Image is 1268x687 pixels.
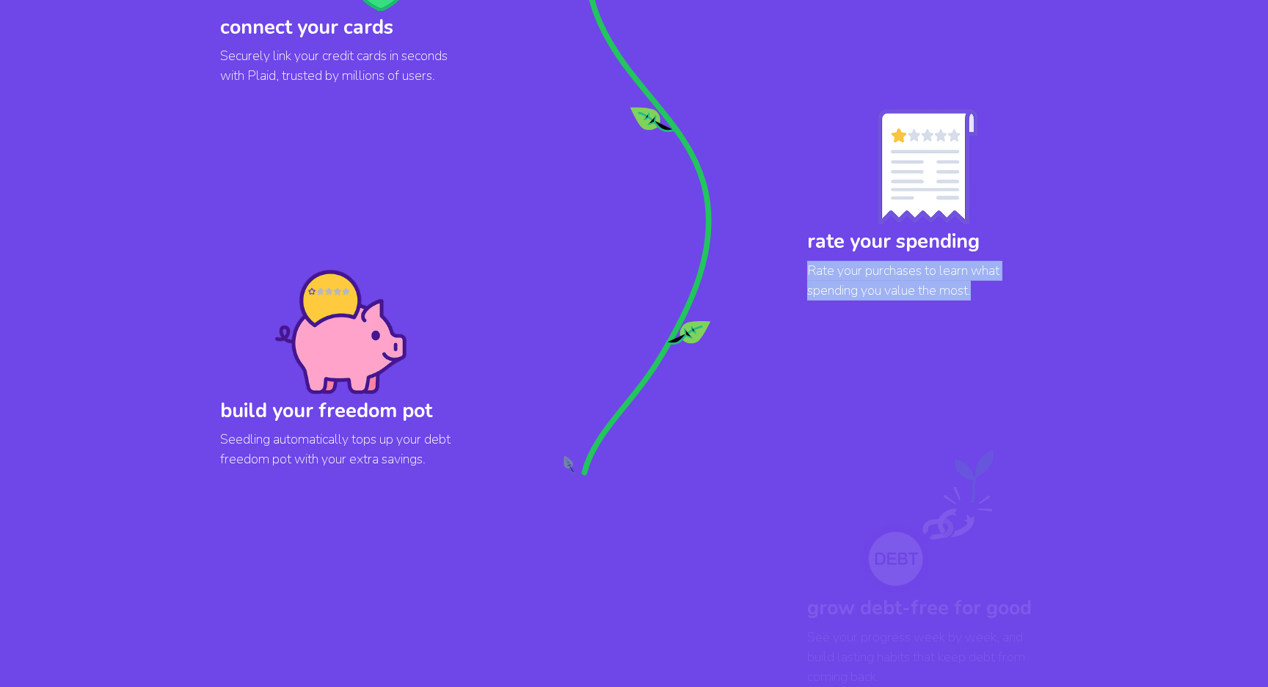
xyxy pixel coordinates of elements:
p: See your progress week by week, and build lasting habits that keep debt from coming back. [807,628,1048,687]
p: Securely link your credit cards in seconds with Plaid, trusted by millions of users. [220,46,461,86]
p: Seedling automatically tops up your debt freedom pot with your extra savings. [220,430,461,469]
img: image [275,269,407,394]
img: image [878,109,978,225]
h4: rate your spending [807,230,1048,254]
h4: connect your cards [220,16,461,40]
img: image [862,450,994,592]
p: Rate your purchases to learn what spending you value the most. [807,260,1048,300]
h4: build your freedom pot [220,399,461,422]
h4: grow debt-free for good [807,598,1048,621]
